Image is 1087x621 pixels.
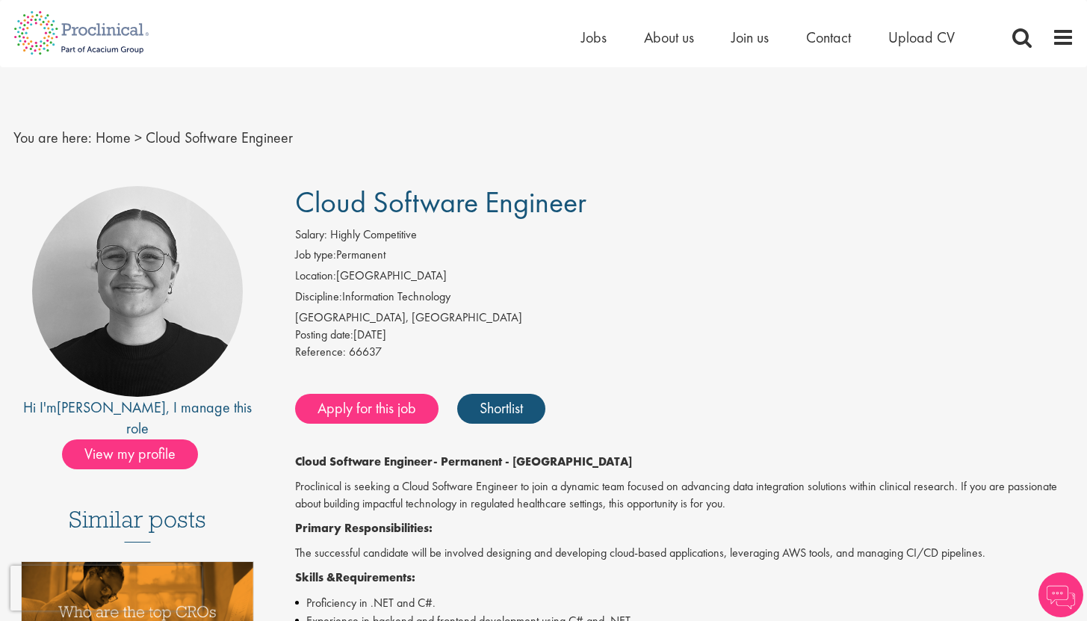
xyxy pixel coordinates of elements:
[295,226,327,244] label: Salary:
[295,327,353,342] span: Posting date:
[335,569,415,585] strong: Requirements:
[731,28,769,47] a: Join us
[433,454,632,469] strong: - Permanent - [GEOGRAPHIC_DATA]
[295,569,335,585] strong: Skills &
[295,394,439,424] a: Apply for this job
[295,478,1074,513] p: Proclinical is seeking a Cloud Software Engineer to join a dynamic team focused on advancing data...
[13,397,262,439] div: Hi I'm , I manage this role
[96,128,131,147] a: breadcrumb link
[806,28,851,47] a: Contact
[349,344,382,359] span: 66637
[644,28,694,47] a: About us
[62,442,213,462] a: View my profile
[134,128,142,147] span: >
[295,327,1074,344] div: [DATE]
[57,398,166,417] a: [PERSON_NAME]
[581,28,607,47] a: Jobs
[330,226,417,242] span: Highly Competitive
[295,288,1074,309] li: Information Technology
[888,28,955,47] a: Upload CV
[1038,572,1083,617] img: Chatbot
[295,268,336,285] label: Location:
[295,288,342,306] label: Discipline:
[69,507,206,543] h3: Similar posts
[295,344,346,361] label: Reference:
[295,454,433,469] strong: Cloud Software Engineer
[295,309,1074,327] div: [GEOGRAPHIC_DATA], [GEOGRAPHIC_DATA]
[295,247,336,264] label: Job type:
[295,183,586,221] span: Cloud Software Engineer
[146,128,293,147] span: Cloud Software Engineer
[457,394,545,424] a: Shortlist
[10,566,202,611] iframe: reCAPTCHA
[295,268,1074,288] li: [GEOGRAPHIC_DATA]
[295,594,1074,612] li: Proficiency in .NET and C#.
[62,439,198,469] span: View my profile
[32,186,243,397] img: imeage of recruiter Emma Pretorious
[295,520,433,536] strong: Primary Responsibilities:
[295,545,1074,562] p: The successful candidate will be involved designing and developing cloud-based applications, leve...
[13,128,92,147] span: You are here:
[295,247,1074,268] li: Permanent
